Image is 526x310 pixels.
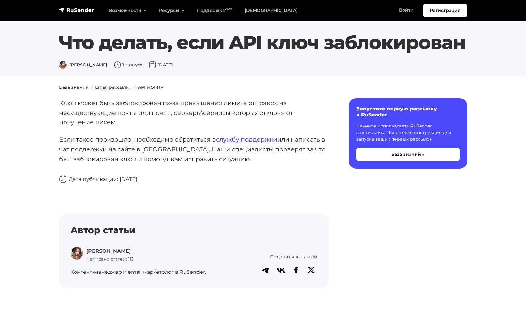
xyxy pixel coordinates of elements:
a: База знаний [59,84,89,90]
img: RuSender [59,7,94,13]
a: Возможности [103,4,153,17]
a: Войти [393,4,420,17]
a: API и SMTP [138,84,164,90]
p: Начните использовать RuSender с легкостью. Пошаговая инструкция для запуска ваших первых рассылок. [356,123,460,143]
p: Контент-менеджер и email маркетолог в RuSender. [71,268,211,276]
img: Время чтения [114,61,121,69]
p: Если такое произошло, необходимо обратиться в или написать в чат поддержки на сайте в [GEOGRAPHIC... [59,135,329,164]
img: Дата публикации [149,61,156,69]
h1: Что делать, если API ключ заблокирован [59,31,467,54]
a: Запустите первую рассылку в RuSender Начните использовать RuSender с легкостью. Пошаговая инструк... [349,98,467,169]
nav: breadcrumb [55,84,471,91]
sup: 24/7 [225,7,232,11]
a: Регистрация [423,4,467,17]
p: Ключ может быть заблокирован из-за превышения лимита отправок на несуществующие почты или почты, ... [59,98,329,127]
span: Написано статей: 113 [86,256,134,262]
a: [DEMOGRAPHIC_DATA] [238,4,304,17]
p: Поделиться статьёй [219,253,317,260]
a: службу поддержки [216,136,277,143]
p: [PERSON_NAME] [86,247,134,255]
span: Дата публикации: [DATE] [59,176,137,182]
a: Поддержка24/7 [191,4,238,17]
a: Email рассылки [95,84,132,90]
img: Дата публикации [59,175,67,183]
span: 1 минута [114,62,142,68]
span: [DATE] [149,62,173,68]
button: База знаний → [356,148,460,161]
a: Ресурсы [153,4,191,17]
h4: Автор статьи [71,225,317,236]
span: [PERSON_NAME] [59,62,107,68]
h6: Запустите первую рассылку в RuSender [356,106,460,118]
